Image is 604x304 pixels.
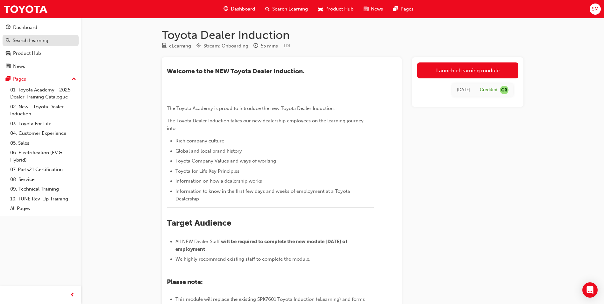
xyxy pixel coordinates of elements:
[313,3,359,16] a: car-iconProduct Hub
[8,102,79,119] a: 02. New - Toyota Dealer Induction
[13,63,25,70] div: News
[8,175,79,185] a: 08. Service
[196,42,248,50] div: Stream
[167,218,231,228] span: Target Audience
[162,28,523,42] h1: Toyota Dealer Induction
[8,128,79,138] a: 04. Customer Experience
[206,246,208,252] span: .
[388,3,419,16] a: pages-iconPages
[175,256,310,262] span: We highly recommend existing staff to complete the module.
[371,5,383,13] span: News
[6,51,11,56] span: car-icon
[6,64,11,69] span: news-icon
[175,239,348,252] span: will be required to complete the new module [DATE] of employment
[265,5,270,13] span: search-icon
[175,158,276,164] span: Toyota Company Values and ways of working
[162,42,191,50] div: Type
[272,5,308,13] span: Search Learning
[70,291,75,299] span: prev-icon
[417,62,518,78] a: Launch eLearning module
[8,148,79,165] a: 06. Electrification (EV & Hybrid)
[393,5,398,13] span: pages-icon
[167,278,203,286] span: Please note:
[8,138,79,148] a: 05. Sales
[3,47,79,59] a: Product Hub
[318,5,323,13] span: car-icon
[203,42,248,50] div: Stream: Onboarding
[253,43,258,49] span: clock-icon
[3,35,79,47] a: Search Learning
[13,50,41,57] div: Product Hub
[401,5,414,13] span: Pages
[364,5,368,13] span: news-icon
[72,75,76,83] span: up-icon
[3,73,79,85] button: Pages
[359,3,388,16] a: news-iconNews
[457,86,470,94] div: Fri Aug 18 2017 22:00:00 GMT+1000 (Australian Eastern Standard Time)
[480,87,497,93] div: Credited
[175,188,351,202] span: Information to know in the first few days and weeks of employment at a Toyota Dealership
[224,5,228,13] span: guage-icon
[8,184,79,194] a: 09. Technical Training
[175,148,242,154] span: Global and local brand history
[6,25,11,31] span: guage-icon
[3,20,79,73] button: DashboardSearch LearningProduct HubNews
[162,43,167,49] span: learningResourceType_ELEARNING-icon
[175,178,262,184] span: Information on how a dealership works
[175,168,239,174] span: Toyota for Life Key Principles
[253,42,278,50] div: Duration
[500,86,508,94] span: null-icon
[8,85,79,102] a: 01. Toyota Academy - 2025 Dealer Training Catalogue
[260,3,313,16] a: search-iconSearch Learning
[3,61,79,72] a: News
[283,43,290,48] span: Learning resource code
[13,76,26,83] div: Pages
[3,2,48,16] img: Trak
[169,42,191,50] div: eLearning
[175,138,224,144] span: Rich company culture
[590,4,601,15] button: SM
[167,105,335,111] span: The Toyota Academy is proud to introduce the new Toyota Dealer Induction.
[8,194,79,204] a: 10. TUNE Rev-Up Training
[8,165,79,175] a: 07. Parts21 Certification
[325,5,353,13] span: Product Hub
[196,43,201,49] span: target-icon
[6,76,11,82] span: pages-icon
[8,204,79,214] a: All Pages
[582,282,598,298] div: Open Intercom Messenger
[592,5,599,13] span: SM
[218,3,260,16] a: guage-iconDashboard
[261,42,278,50] div: 55 mins
[167,118,365,131] span: The Toyota Dealer Induction takes our new dealership employees on the learning journey into:
[167,68,304,75] span: ​Welcome to the NEW Toyota Dealer Induction.
[6,38,10,44] span: search-icon
[231,5,255,13] span: Dashboard
[13,37,48,44] div: Search Learning
[175,239,220,244] span: All NEW Dealer Staff
[13,24,37,31] div: Dashboard
[8,119,79,129] a: 03. Toyota For Life
[3,22,79,33] a: Dashboard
